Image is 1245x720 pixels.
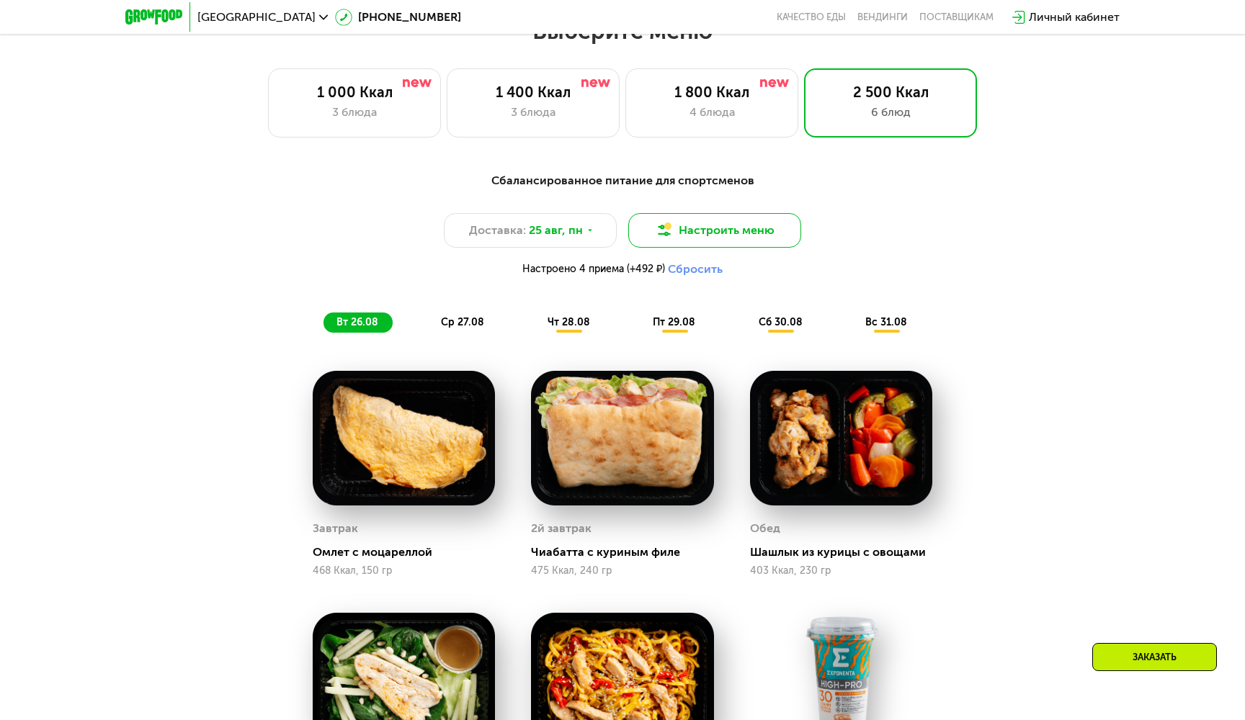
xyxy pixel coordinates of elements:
[750,565,932,577] div: 403 Ккал, 230 гр
[548,316,590,328] span: чт 28.08
[196,172,1049,190] div: Сбалансированное питание для спортсменов
[469,222,526,239] span: Доставка:
[750,545,944,559] div: Шашлык из курицы с овощами
[531,518,592,539] div: 2й завтрак
[336,316,378,328] span: вт 26.08
[1092,643,1217,671] div: Заказать
[1029,9,1120,26] div: Личный кабинет
[641,84,783,101] div: 1 800 Ккал
[641,104,783,121] div: 4 блюда
[531,545,725,559] div: Чиабатта с куриным филе
[313,565,495,577] div: 468 Ккал, 150 гр
[668,262,723,276] button: Сбросить
[628,213,801,248] button: Настроить меню
[313,518,358,539] div: Завтрак
[777,12,846,23] a: Качество еды
[750,518,780,539] div: Обед
[197,12,316,23] span: [GEOGRAPHIC_DATA]
[919,12,994,23] div: поставщикам
[462,84,604,101] div: 1 400 Ккал
[283,84,426,101] div: 1 000 Ккал
[759,316,803,328] span: сб 30.08
[522,264,665,274] span: Настроено 4 приема (+492 ₽)
[857,12,908,23] a: Вендинги
[529,222,583,239] span: 25 авг, пн
[865,316,907,328] span: вс 31.08
[653,316,695,328] span: пт 29.08
[283,104,426,121] div: 3 блюда
[531,565,713,577] div: 475 Ккал, 240 гр
[819,104,962,121] div: 6 блюд
[441,316,484,328] span: ср 27.08
[819,84,962,101] div: 2 500 Ккал
[335,9,461,26] a: [PHONE_NUMBER]
[313,545,507,559] div: Омлет с моцареллой
[462,104,604,121] div: 3 блюда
